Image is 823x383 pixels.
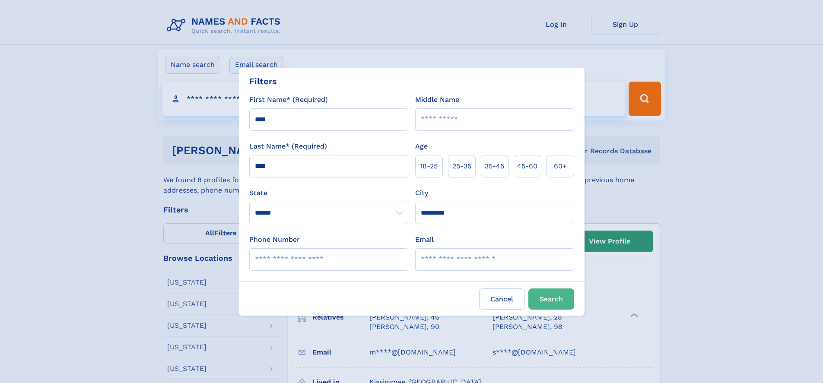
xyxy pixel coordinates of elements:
[479,288,525,310] label: Cancel
[249,75,277,88] div: Filters
[452,161,471,171] span: 25‑35
[554,161,567,171] span: 60+
[249,234,300,245] label: Phone Number
[415,188,428,198] label: City
[249,188,408,198] label: State
[415,95,459,105] label: Middle Name
[249,141,327,152] label: Last Name* (Required)
[528,288,574,310] button: Search
[415,234,434,245] label: Email
[420,161,438,171] span: 18‑25
[485,161,504,171] span: 35‑45
[415,141,428,152] label: Age
[249,95,328,105] label: First Name* (Required)
[517,161,537,171] span: 45‑60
